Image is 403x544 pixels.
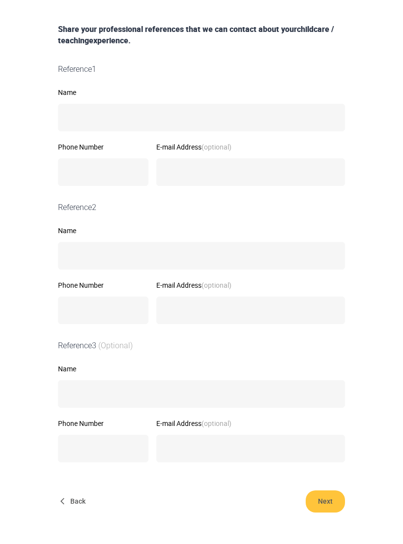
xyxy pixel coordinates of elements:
button: Back [58,490,89,513]
div: Reference 3 [54,340,349,352]
strong: (optional) [201,280,231,290]
span: E-mail Address [156,419,231,428]
div: Share your professional references that we can contact about your childcare / teaching experience. [54,24,349,46]
label: Name [58,89,345,96]
strong: (optional) [201,419,231,428]
span: E-mail Address [156,280,231,290]
div: Reference 2 [54,202,349,213]
span: Next [316,490,335,513]
label: Phone Number [58,420,148,427]
label: Name [58,365,345,372]
div: Reference 1 [54,64,349,75]
button: Next [306,490,345,513]
span: (Optional) [98,341,133,350]
label: Phone Number [58,144,148,151]
span: E-mail Address [156,142,231,151]
strong: (optional) [201,142,231,151]
label: Phone Number [58,282,148,289]
label: Name [58,227,345,234]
